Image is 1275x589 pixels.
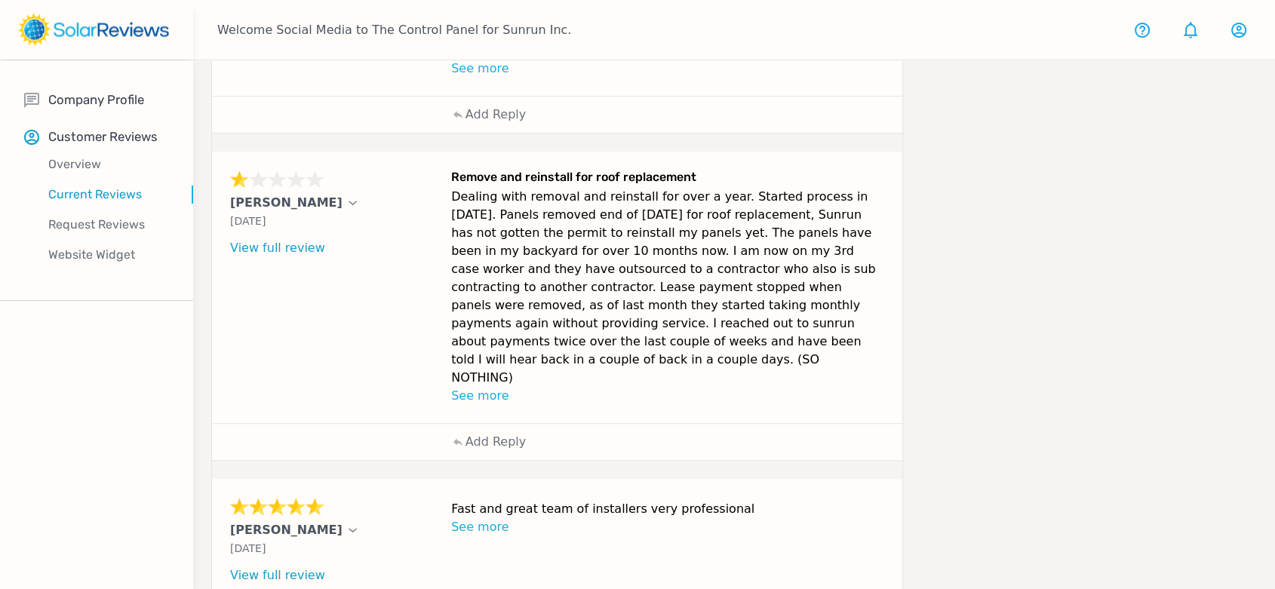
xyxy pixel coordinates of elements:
[48,90,144,109] p: Company Profile
[451,188,884,387] p: Dealing with removal and reinstall for over a year. Started process in [DATE]. Panels removed end...
[230,521,343,539] p: [PERSON_NAME]
[24,186,193,204] p: Current Reviews
[24,216,193,234] p: Request Reviews
[24,149,193,179] a: Overview
[24,179,193,210] a: Current Reviews
[451,518,884,536] p: See more
[24,155,193,173] p: Overview
[451,170,884,188] h6: Remove and reinstall for roof replacement
[230,241,325,255] a: View full review
[465,433,526,451] p: Add Reply
[451,500,884,518] p: Fast and great team of installers very professional
[24,210,193,240] a: Request Reviews
[48,127,158,146] p: Customer Reviews
[465,106,526,124] p: Add Reply
[230,194,343,212] p: [PERSON_NAME]
[451,60,884,78] p: See more
[24,240,193,270] a: Website Widget
[230,542,266,554] span: [DATE]
[217,21,571,39] p: Welcome Social Media to The Control Panel for Sunrun Inc.
[451,387,884,405] p: See more
[230,215,266,227] span: [DATE]
[230,568,325,582] a: View full review
[24,246,193,264] p: Website Widget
